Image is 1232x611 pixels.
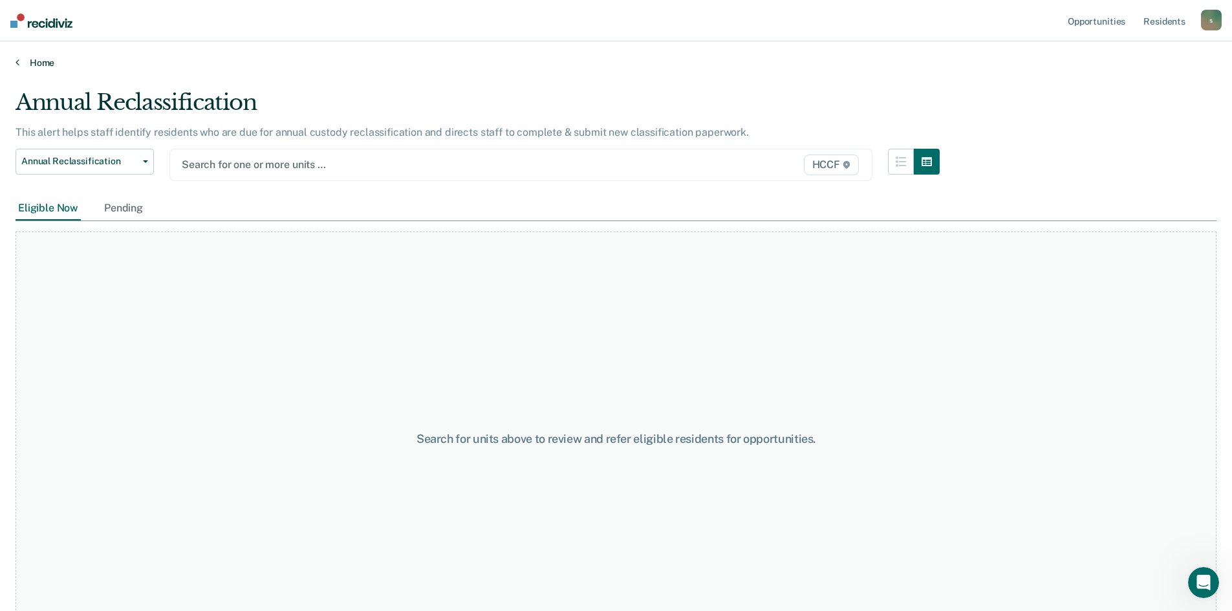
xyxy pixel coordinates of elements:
a: Home [16,57,1216,69]
p: This alert helps staff identify residents who are due for annual custody reclassification and dir... [16,126,749,138]
div: Eligible Now [16,197,81,220]
span: Annual Reclassification [21,156,138,167]
iframe: Intercom live chat [1188,567,1219,598]
div: Search for units above to review and refer eligible residents for opportunities. [316,432,916,446]
div: Annual Reclassification [16,89,940,126]
div: Pending [102,197,146,220]
img: Recidiviz [10,14,72,28]
button: Annual Reclassification [16,149,154,175]
button: s [1201,10,1222,30]
span: HCCF [804,155,859,175]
